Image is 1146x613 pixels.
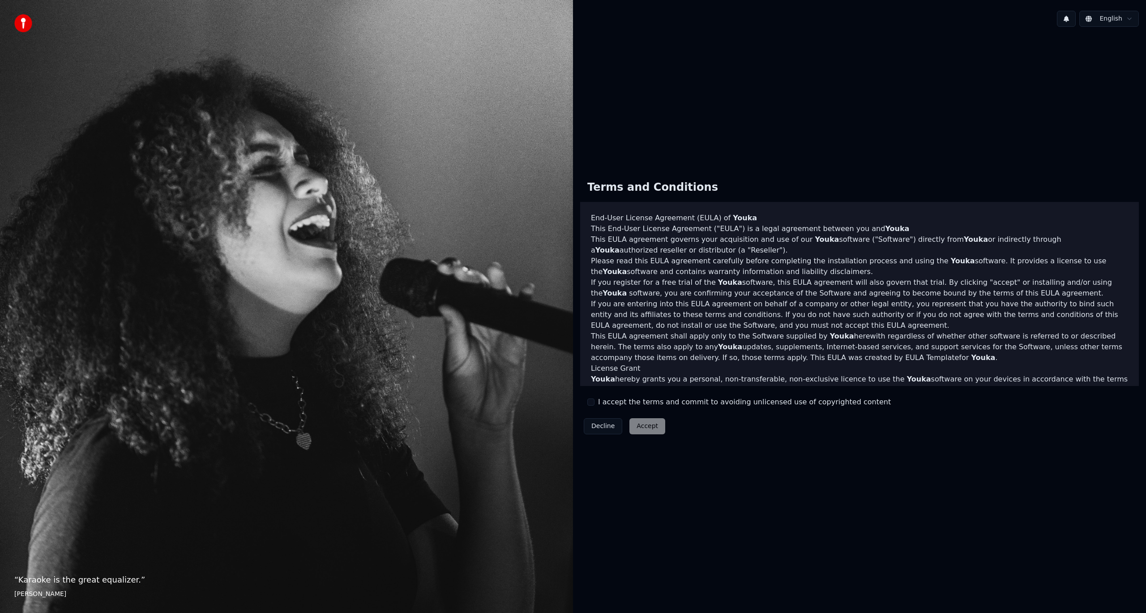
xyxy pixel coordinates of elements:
[815,235,839,244] span: Youka
[951,257,975,265] span: Youka
[591,299,1128,331] p: If you are entering into this EULA agreement on behalf of a company or other legal entity, you re...
[591,234,1128,256] p: This EULA agreement governs your acquisition and use of our software ("Software") directly from o...
[733,214,757,222] span: Youka
[591,256,1128,277] p: Please read this EULA agreement carefully before completing the installation process and using th...
[885,224,909,233] span: Youka
[14,14,32,32] img: youka
[718,343,742,351] span: Youka
[598,397,891,407] label: I accept the terms and commit to avoiding unlicensed use of copyrighted content
[718,278,742,287] span: Youka
[591,363,1128,374] h3: License Grant
[591,374,1128,395] p: hereby grants you a personal, non-transferable, non-exclusive licence to use the software on your...
[595,246,620,254] span: Youka
[830,332,854,340] span: Youka
[14,574,559,586] p: “ Karaoke is the great equalizer. ”
[907,375,931,383] span: Youka
[584,418,622,434] button: Decline
[603,289,627,297] span: Youka
[591,223,1128,234] p: This End-User License Agreement ("EULA") is a legal agreement between you and
[591,331,1128,363] p: This EULA agreement shall apply only to the Software supplied by herewith regardless of whether o...
[591,213,1128,223] h3: End-User License Agreement (EULA) of
[591,375,615,383] span: Youka
[14,590,559,599] footer: [PERSON_NAME]
[580,173,725,202] div: Terms and Conditions
[971,353,995,362] span: Youka
[905,353,959,362] a: EULA Template
[603,267,627,276] span: Youka
[964,235,988,244] span: Youka
[591,277,1128,299] p: If you register for a free trial of the software, this EULA agreement will also govern that trial...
